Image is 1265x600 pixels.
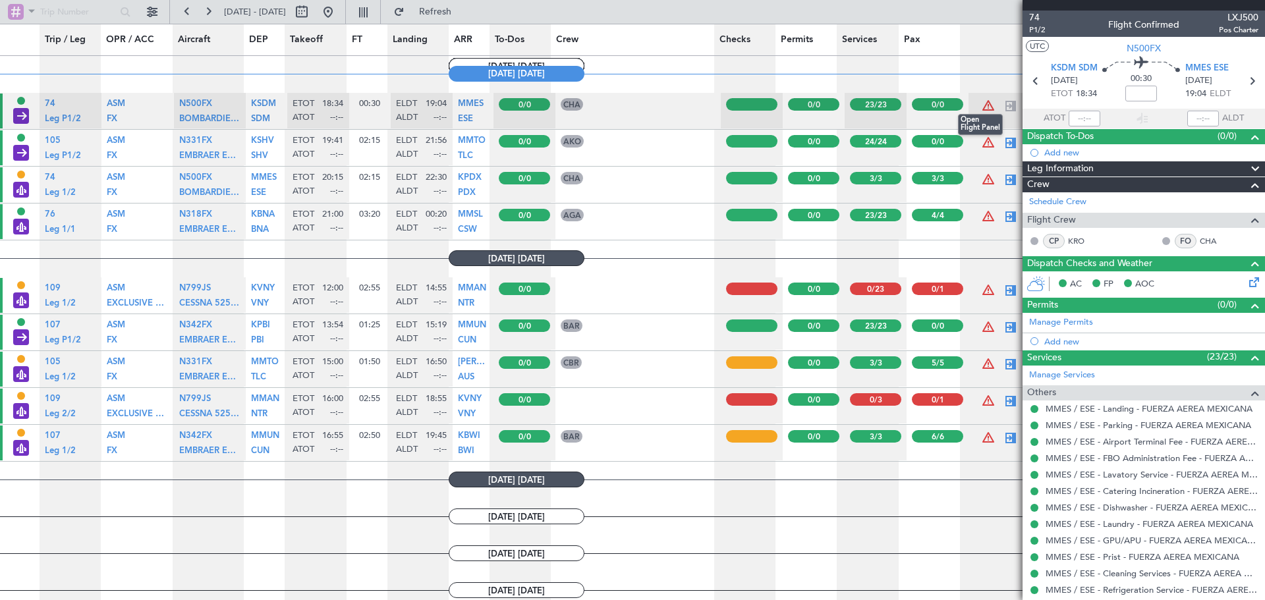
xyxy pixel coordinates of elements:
[45,431,61,440] span: 107
[426,283,447,294] span: 14:55
[251,99,276,108] span: KSDM
[958,114,1003,135] span: Open Flight Panel
[107,99,125,108] span: ASM
[45,373,76,381] span: Leg 1/2
[1219,24,1258,36] span: Pos Charter
[45,151,81,160] span: Leg P1/2
[1027,256,1152,271] span: Dispatch Checks and Weather
[1046,551,1239,562] a: MMES / ESE - Prist - FUERZA AEREA MEXICANA
[45,136,61,145] span: 105
[45,302,76,311] a: Leg 1/2
[396,296,418,308] span: ALDT
[1046,518,1253,530] a: MMES / ESE - Laundry - FUERZA AEREA MEXICANA
[330,223,343,234] span: --:--
[458,431,480,440] span: KBWI
[1218,298,1237,312] span: (0/0)
[179,177,212,186] a: N500FX
[45,450,76,458] a: Leg 1/2
[293,172,314,184] span: ETOT
[45,395,61,403] span: 109
[251,288,275,296] a: KVNY
[251,336,264,344] span: PBI
[434,296,447,308] span: --:--
[251,229,269,237] a: BNA
[107,398,125,407] a: ASM
[458,115,473,123] span: ESE
[1076,88,1097,101] span: 18:34
[1046,502,1258,513] a: MMES / ESE - Dishwasher - FUERZA AEREA MEXICANA
[107,395,125,403] span: ASM
[45,33,86,47] span: Trip / Leg
[458,358,528,366] span: [PERSON_NAME]
[179,284,211,292] span: N799JS
[45,210,55,219] span: 76
[251,136,274,145] span: KSHV
[179,151,312,160] span: EMBRAER EMB-500 Phenom 100
[107,362,125,370] a: ASM
[293,98,314,110] span: ETOT
[251,358,279,366] span: MMTO
[434,223,447,234] span: --:--
[293,135,314,147] span: ETOT
[251,339,264,348] a: PBI
[107,413,168,422] a: EXCLUSIVE JETS
[781,33,813,47] span: Permits
[251,155,268,163] a: SHV
[251,373,266,381] span: TLC
[179,192,240,200] a: BOMBARDIER BD-100 Challenger 3500
[179,435,212,444] a: N342FX
[293,149,314,161] span: ATOT
[458,284,486,292] span: MMAN
[179,188,337,197] span: BOMBARDIER BD-100 Challenger 3500
[458,321,486,329] span: MMUN
[1027,129,1094,144] span: Dispatch To-Dos
[396,98,417,110] span: ELDT
[322,319,343,331] span: 13:54
[251,115,270,123] span: SDM
[396,149,418,161] span: ALDT
[458,435,480,444] a: KBWI
[251,302,269,311] a: VNY
[330,112,343,124] span: --:--
[45,284,61,292] span: 109
[45,321,61,329] span: 107
[1029,24,1045,36] span: P1/2
[107,225,117,234] span: FX
[396,319,417,331] span: ELDT
[322,283,343,294] span: 12:00
[458,376,474,385] a: AUS
[322,172,343,184] span: 20:15
[719,33,750,47] span: Checks
[107,136,125,145] span: ASM
[1046,469,1258,480] a: MMES / ESE - Lavatory Service - FUERZA AEREA MEXICANA
[458,410,476,418] span: VNY
[107,173,125,182] span: ASM
[1046,452,1258,464] a: MMES / ESE - FBO Administration Fee - FUERZA AEREA MEXICANA
[107,284,125,292] span: ASM
[396,112,418,124] span: ALDT
[107,151,117,160] span: FX
[45,362,61,370] a: 105
[407,7,463,16] span: Refresh
[1218,129,1237,143] span: (0/0)
[426,319,447,331] span: 15:19
[179,210,212,219] span: N318FX
[251,410,267,418] span: NTR
[179,155,240,163] a: EMBRAER EMB-500 Phenom 100
[251,450,269,458] a: CUN
[179,115,337,123] span: BOMBARDIER BD-100 Challenger 3500
[179,339,240,348] a: EMBRAER EMB-545 Praetor 500
[293,223,314,234] span: ATOT
[179,302,240,311] a: CESSNA 525B Citation CJ3
[458,302,474,311] a: NTR
[1046,535,1258,546] a: MMES / ESE - GPU/APU - FUERZA AEREA MEXICANA
[251,447,269,455] span: CUN
[449,250,584,266] span: [DATE] [DATE]
[426,98,447,110] span: 19:04
[293,283,314,294] span: ETOT
[251,151,268,160] span: SHV
[458,151,473,160] span: TLC
[1104,278,1113,291] span: FP
[1069,111,1100,126] input: --:--
[458,225,477,234] span: CSW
